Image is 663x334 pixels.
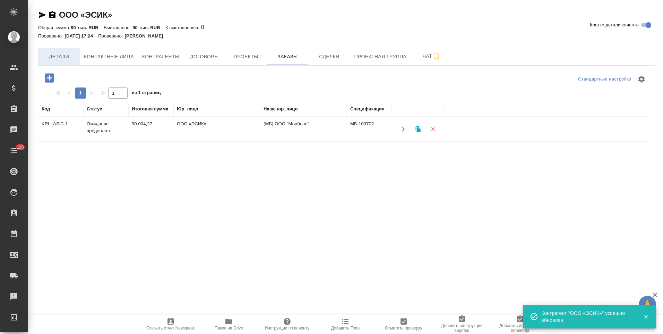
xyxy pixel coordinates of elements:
span: Отметить проверку [385,326,422,331]
span: Настроить таблицу [633,71,650,87]
button: Открыть отчет Newspeak [141,315,200,334]
span: Кратко детали клиента [590,22,639,28]
div: Код [42,106,50,112]
span: Сделки [312,52,346,61]
span: Добавить инструкции перевода [495,323,545,333]
div: 0 [38,23,655,32]
p: [DATE] 17:24 [65,33,98,39]
div: Наше юр. лицо [264,106,298,112]
p: 90 тыс. RUB [71,25,104,30]
a: 120 [2,142,26,159]
button: 🙏 [639,296,656,313]
button: Инструкции по клиенту [258,315,316,334]
span: Контрагенты [142,52,180,61]
button: Клонировать [411,122,425,136]
button: Добавить проект [40,71,59,85]
span: Контактные лица [84,52,134,61]
div: split button [576,74,633,85]
td: 90 004,27 [128,117,173,141]
span: Инструкции по клиенту [265,326,310,331]
button: Скопировать ссылку для ЯМессенджера [38,11,46,19]
td: ООО «ЭСИК» [173,117,260,141]
button: Добавить инструкции перевода [491,315,549,334]
span: Заказы [271,52,304,61]
button: Удалить [426,122,440,136]
button: Отметить проверку [374,315,433,334]
div: Юр. лицо [177,106,198,112]
span: 120 [12,144,28,151]
button: Папка на Drive [200,315,258,334]
span: Добавить Todo [331,326,360,331]
span: из 1 страниц [132,89,161,99]
p: Общая сумма [38,25,71,30]
span: Проектная группа [354,52,406,61]
p: 90 тыс. RUB [132,25,165,30]
div: Статус [87,106,102,112]
div: Контрагент "ООО «ЭСИК»" успешно обновлен [541,310,633,324]
button: Скопировать ссылку [48,11,57,19]
td: KRL_ASIC-1 [38,117,83,141]
div: Итоговая сумма [132,106,168,112]
p: Проверено: [38,33,65,39]
span: Чат [415,52,448,61]
td: МБ-103702 [347,117,392,141]
span: Детали [42,52,76,61]
p: [PERSON_NAME] [125,33,169,39]
svg: Подписаться [432,52,440,61]
button: Закрыть [639,314,653,320]
button: Открыть [396,122,410,136]
td: (МБ) ООО "Монблан" [260,117,347,141]
button: Добавить Todo [316,315,374,334]
span: Папка на Drive [215,326,243,331]
p: Проверено: [98,33,125,39]
p: Выставлено: [104,25,132,30]
span: Договоры [188,52,221,61]
td: Ожидание предоплаты [83,117,128,141]
span: Проекты [229,52,262,61]
a: ООО «ЭСИК» [59,10,112,19]
span: 🙏 [642,297,653,312]
span: Открыть отчет Newspeak [146,326,195,331]
button: Добавить инструкции верстки [433,315,491,334]
p: К выставлению: [165,25,201,30]
div: Спецификация [350,106,385,112]
span: Добавить инструкции верстки [437,323,487,333]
